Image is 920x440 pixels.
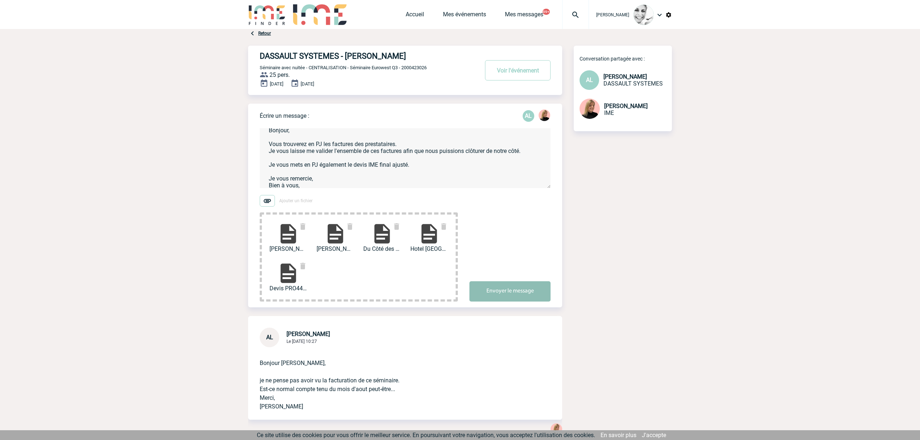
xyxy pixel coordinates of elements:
[485,60,551,80] button: Voir l'événement
[257,432,595,439] span: Ce site utilise des cookies pour vous offrir le meilleur service. En poursuivant votre navigation...
[260,65,427,70] span: Séminaire avec nuitée - CENTRALISATION - Séminaire Eurowest Q3 - 2000423026
[269,285,307,292] span: Devis PRO441371 DASS...
[363,245,401,252] span: Du Côté des Renoir -...
[266,334,273,341] span: AL
[392,222,401,231] img: delete.svg
[298,222,307,231] img: delete.svg
[418,222,441,245] img: file-document.svg
[260,112,309,119] p: Écrire un message :
[269,245,307,252] span: [PERSON_NAME] Per...
[580,99,600,119] img: 131233-0.png
[580,56,672,62] p: Conversation partagée avec :
[586,76,593,83] span: AL
[260,347,530,411] p: Bonjour [PERSON_NAME], je ne pense pas avoir vu la facturation de ce séminaire. Est-ce normal com...
[604,103,648,109] span: [PERSON_NAME]
[443,11,486,21] a: Mes événements
[633,5,654,25] img: 103013-0.jpeg
[258,31,271,36] a: Retour
[523,110,534,122] div: Alexandra LEVY-RUEFF
[539,109,550,123] div: Estelle PERIOU
[346,222,354,231] img: delete.svg
[469,281,551,302] button: Envoyer le message
[601,432,636,439] a: En savoir plus
[439,222,448,231] img: delete.svg
[603,73,647,80] span: [PERSON_NAME]
[298,262,307,270] img: delete.svg
[539,109,550,121] img: 131233-0.png
[406,11,424,21] a: Accueil
[324,222,347,245] img: file-document.svg
[551,423,562,436] div: Estelle PERIOU 04 Septembre 2025 à 16:22
[301,81,314,87] span: [DATE]
[603,80,663,87] span: DASSAULT SYSTEMES
[410,245,448,252] span: Hotel [GEOGRAPHIC_DATA][PERSON_NAME] -...
[371,222,394,245] img: file-document.svg
[287,331,330,337] span: [PERSON_NAME]
[277,222,300,245] img: file-document.svg
[523,110,534,122] p: AL
[317,245,354,252] span: [PERSON_NAME] Per...
[279,198,313,203] span: Ajouter un fichier
[551,423,562,435] img: 131233-0.png
[248,4,286,25] img: IME-Finder
[269,71,290,78] span: 25 pers.
[277,262,300,285] img: file-document.svg
[642,432,666,439] a: J'accepte
[604,109,614,116] span: IME
[543,9,550,15] button: 99+
[260,51,457,61] h4: DASSAULT SYSTEMES - [PERSON_NAME]
[505,11,543,21] a: Mes messages
[287,339,317,344] span: Le [DATE] 10:27
[596,12,629,17] span: [PERSON_NAME]
[270,81,283,87] span: [DATE]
